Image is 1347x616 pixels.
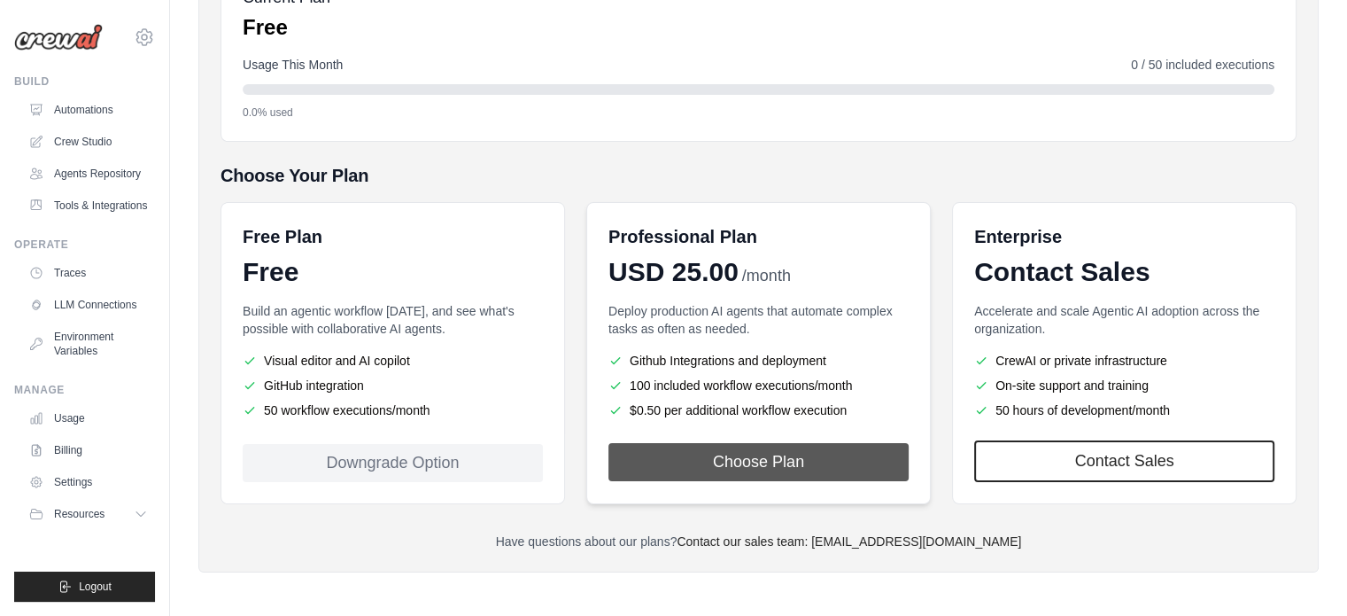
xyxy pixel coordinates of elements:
div: Contact Sales [974,256,1274,288]
a: Agents Repository [21,160,155,188]
div: Manage [14,383,155,397]
a: Settings [21,468,155,496]
p: Have questions about our plans? [221,533,1297,550]
img: Logo [14,24,103,51]
p: Build an agentic workflow [DATE], and see what's possible with collaborative AI agents. [243,302,543,338]
span: 0.0% used [243,105,293,120]
h5: Choose Your Plan [221,163,1297,188]
li: $0.50 per additional workflow execution [608,402,909,419]
div: Downgrade Option [243,444,543,482]
li: 100 included workflow executions/month [608,377,909,394]
li: GitHub integration [243,377,543,394]
a: Automations [21,96,155,124]
span: Logout [79,580,112,594]
div: Operate [14,238,155,252]
h6: Free Plan [243,224,322,249]
p: Free [243,13,330,42]
a: Usage [21,404,155,433]
span: 0 / 50 included executions [1131,56,1274,74]
a: Contact our sales team: [EMAIL_ADDRESS][DOMAIN_NAME] [677,534,1021,549]
a: Tools & Integrations [21,191,155,220]
p: Deploy production AI agents that automate complex tasks as often as needed. [608,302,909,338]
li: 50 workflow executions/month [243,402,543,419]
span: Resources [54,507,105,521]
span: USD 25.00 [608,256,739,288]
li: 50 hours of development/month [974,402,1274,419]
li: On-site support and training [974,377,1274,394]
p: Accelerate and scale Agentic AI adoption across the organization. [974,302,1274,338]
a: LLM Connections [21,291,155,319]
li: Github Integrations and deployment [608,352,909,370]
a: Environment Variables [21,323,155,365]
h6: Professional Plan [608,224,757,249]
button: Logout [14,572,155,602]
a: Billing [21,436,155,464]
button: Resources [21,500,155,528]
a: Traces [21,259,155,287]
li: Visual editor and AI copilot [243,352,543,370]
span: /month [742,264,791,288]
div: Free [243,256,543,288]
span: Usage This Month [243,56,343,74]
a: Contact Sales [974,441,1274,482]
li: CrewAI or private infrastructure [974,352,1274,370]
div: Build [14,74,155,89]
button: Choose Plan [608,443,909,481]
a: Crew Studio [21,128,155,156]
iframe: Chat Widget [1258,531,1347,616]
h6: Enterprise [974,224,1274,249]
